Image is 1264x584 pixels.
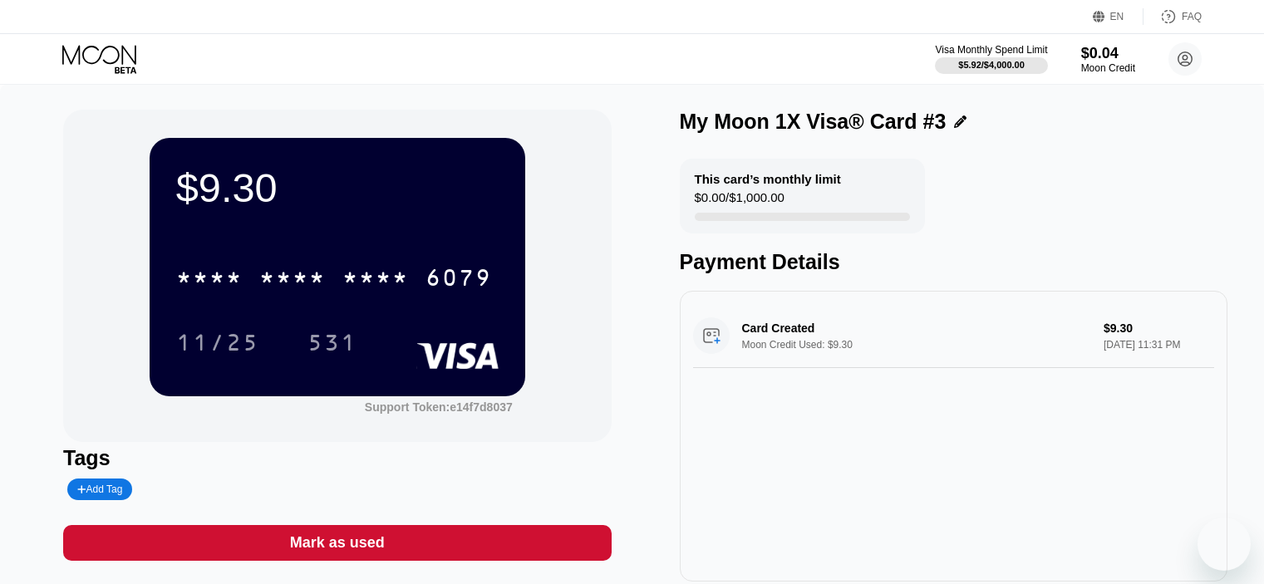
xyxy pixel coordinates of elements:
div: This card’s monthly limit [695,172,841,186]
div: $5.92 / $4,000.00 [958,60,1025,70]
div: FAQ [1144,8,1202,25]
div: $0.00 / $1,000.00 [695,190,784,213]
iframe: Mesajlaşma penceresini başlatma düğmesi [1198,518,1251,571]
div: Visa Monthly Spend Limit [935,44,1047,56]
div: 11/25 [164,321,272,363]
div: FAQ [1182,11,1202,22]
div: 531 [295,321,370,363]
div: $9.30 [176,164,499,211]
div: Visa Monthly Spend Limit$5.92/$4,000.00 [935,44,1047,74]
div: Support Token: e14f7d8037 [365,400,513,414]
div: Payment Details [680,250,1227,274]
div: Mark as used [290,533,385,552]
div: EN [1093,8,1144,25]
div: Mark as used [63,525,611,561]
div: Add Tag [67,478,132,500]
div: Tags [63,446,611,470]
div: 11/25 [176,331,259,358]
div: Support Token:e14f7d8037 [365,400,513,414]
div: $0.04 [1081,45,1135,62]
div: Moon Credit [1081,62,1135,74]
div: Add Tag [77,483,122,495]
div: 6079 [425,267,492,293]
div: $0.04Moon Credit [1081,45,1135,74]
div: EN [1110,11,1124,22]
div: 531 [307,331,357,358]
div: My Moon 1X Visa® Card #3 [680,110,947,134]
